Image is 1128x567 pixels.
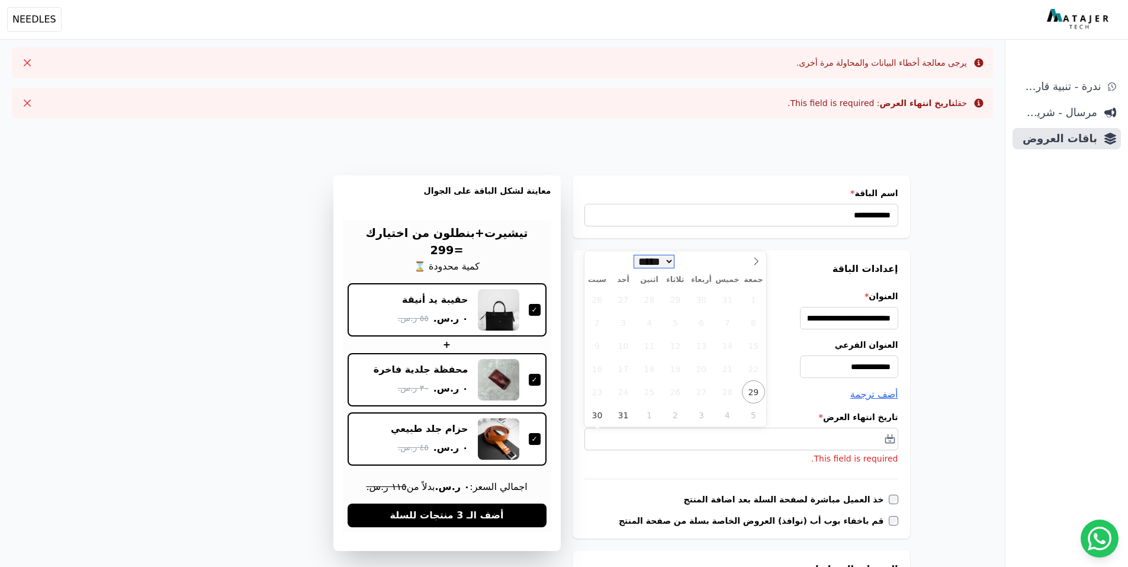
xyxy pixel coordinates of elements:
[1017,78,1101,95] span: ندرة - تنبية قارب علي النفاذ
[664,357,687,380] span: أغسطس 19, 2025
[348,225,547,260] h3: تيشيرت+بنطلون من اختيارك =299
[18,94,37,113] button: Close
[690,334,713,357] span: أغسطس 13, 2025
[348,338,547,352] div: +
[433,382,468,396] span: ٠ ر.س.
[397,382,428,395] span: ٣٠ ر.س.
[638,380,661,403] span: أغسطس 25, 2025
[742,357,765,380] span: أغسطس 22, 2025
[638,403,661,427] span: سبتمبر 1, 2025
[619,515,889,527] label: قم باخفاء بوب أب (نوافذ) العروض الخاصة بسلة من صفحة المنتج
[636,276,662,284] span: اثنين
[478,359,519,401] img: محفظة جلدية فاخرة
[18,53,37,72] button: Close
[433,312,468,326] span: ٠ ر.س.
[850,387,898,402] button: أضف ترجمة
[586,380,609,403] span: أغسطس 23, 2025
[690,311,713,334] span: أغسطس 6, 2025
[584,187,898,199] label: اسم الباقة
[610,276,636,284] span: أحد
[435,481,470,492] b: ٠ ر.س.
[740,276,766,284] span: جمعة
[690,288,713,311] span: يوليو 30, 2025
[612,380,635,403] span: أغسطس 24, 2025
[638,334,661,357] span: أغسطس 11, 2025
[638,288,661,311] span: يوليو 28, 2025
[716,311,739,334] span: أغسطس 7, 2025
[664,403,687,427] span: سبتمبر 2, 2025
[684,494,889,505] label: خذ العميل مباشرة لصفحة السلة بعد اضافة المنتج
[584,290,898,302] label: العنوان
[612,311,635,334] span: أغسطس 3, 2025
[612,288,635,311] span: يوليو 27, 2025
[586,357,609,380] span: أغسطس 16, 2025
[796,57,967,69] div: يرجى معالجة أخطاء البيانات والمحاولة مرة أخرى.
[850,389,898,400] span: أضف ترجمة
[664,288,687,311] span: يوليو 29, 2025
[348,504,547,527] button: أضف الـ 3 منتجات للسلة
[586,311,609,334] span: أغسطس 2, 2025
[716,334,739,357] span: أغسطس 14, 2025
[12,12,56,27] span: NEEDLES
[343,185,551,211] h3: معاينة لشكل الباقة على الجوال
[584,339,898,351] label: العنوان الفرعي
[1017,130,1097,147] span: باقات العروض
[742,403,765,427] span: سبتمبر 5, 2025
[742,311,765,334] span: أغسطس 8, 2025
[478,418,519,460] img: حزام جلد طبيعي
[690,403,713,427] span: سبتمبر 3, 2025
[638,311,661,334] span: أغسطس 4, 2025
[397,312,428,325] span: ٥٥ ر.س.
[638,357,661,380] span: أغسطس 18, 2025
[674,255,716,268] input: سنة
[664,334,687,357] span: أغسطس 12, 2025
[478,289,519,331] img: حقيبة يد أنيقة
[788,97,967,109] div: حقل : This field is required.
[391,422,468,435] div: حزام جلد طبيعي
[584,453,898,465] li: This field is required.
[390,508,503,523] span: أضف الـ 3 منتجات للسلة
[433,441,468,455] span: ٠ ر.س.
[714,276,740,284] span: خميس
[880,98,955,108] strong: تاريخ انتهاء العرض
[742,334,765,357] span: أغسطس 15, 2025
[586,403,609,427] span: أغسطس 30, 2025
[716,380,739,403] span: أغسطس 28, 2025
[586,334,609,357] span: أغسطس 9, 2025
[634,255,674,268] select: شهر
[348,260,547,274] p: كمية محدودة ⌛
[690,380,713,403] span: أغسطس 27, 2025
[716,403,739,427] span: سبتمبر 4, 2025
[397,441,428,454] span: ٤٥ ر.س.
[664,311,687,334] span: أغسطس 5, 2025
[402,293,468,306] div: حقيبة يد أنيقة
[612,357,635,380] span: أغسطس 17, 2025
[664,380,687,403] span: أغسطس 26, 2025
[7,7,62,32] button: NEEDLES
[742,288,765,311] span: أغسطس 1, 2025
[584,276,610,284] span: سبت
[742,380,765,403] span: أغسطس 29, 2025
[366,481,406,492] s: ١١٥ ر.س.
[690,357,713,380] span: أغسطس 20, 2025
[374,363,468,376] div: محفظة جلدية فاخرة
[1047,9,1111,30] img: MatajerTech Logo
[662,276,688,284] span: ثلاثاء
[584,411,898,423] label: تاريخ انتهاء العرض
[688,276,714,284] span: أربعاء
[612,334,635,357] span: أغسطس 10, 2025
[716,288,739,311] span: يوليو 31, 2025
[586,288,609,311] span: يوليو 26, 2025
[716,357,739,380] span: أغسطس 21, 2025
[348,480,547,494] span: اجمالي السعر: بدلاً من
[612,403,635,427] span: أغسطس 31, 2025
[1017,104,1097,121] span: مرسال - شريط دعاية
